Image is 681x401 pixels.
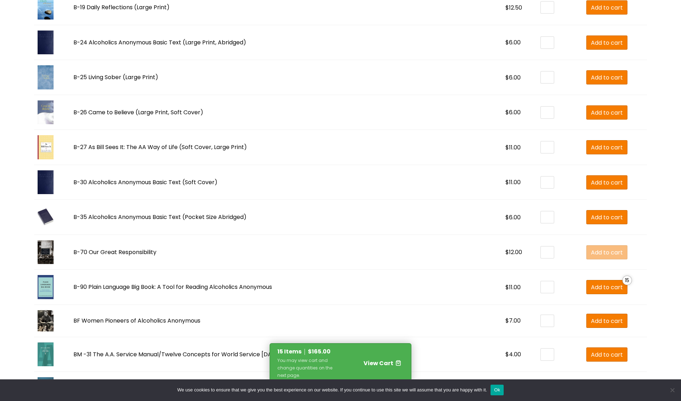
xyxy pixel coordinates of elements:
span: Add to cart [591,38,623,47]
a: B-25 Living Sober (Large Print) [73,73,158,81]
span: Add to cart [591,178,623,187]
span: 4.00 [509,350,521,358]
span: $ [505,248,509,256]
i: 15 [622,275,632,285]
a: View Cart [339,357,401,369]
span: 7.00 [509,317,521,325]
span: 6.00 [509,213,521,221]
span: 15 [277,347,283,356]
span: View Cart [364,359,393,367]
span: Add to cart [591,317,623,325]
span: 6.00 [509,73,521,82]
a: B-70 Our Great Responsibility [73,248,156,256]
a: B-30 Alcoholics Anonymous Basic Text (Soft Cover) [73,178,217,186]
span: $ [505,143,509,152]
img: BF Women Pioneers of Alcoholics Anonymous [38,310,54,331]
span: $ [505,283,509,291]
span: $ [505,73,509,82]
span: $ [505,350,509,358]
a: Add to cart [586,210,627,224]
span: $ [505,108,509,116]
a: Add to cart [586,35,627,50]
a: B-26 Came to Believe (Large Print, Soft Cover) [73,108,203,116]
span: Add to cart [591,213,623,222]
span: $ [505,38,509,46]
img: B-25 Living Sober (Large Print) [38,65,54,89]
a: Add to cart [586,314,627,328]
img: B-27 As Bill Sees It: The AA Way of Life (Soft Cover, Large Print) [38,135,54,159]
a: Add to cart [586,245,627,259]
span: Add to cart [591,143,623,152]
a: Add to cart [586,70,627,84]
img: B-26 Came to Believe (Large Print, Soft Cover) [38,100,54,125]
span: $ [308,347,312,356]
a: B-24 Alcoholics Anonymous Basic Text (Large Print, Abridged) [73,38,246,46]
span: Add to cart [591,3,623,12]
img: BM -31 The A.A. Service Manual/Twelve Concepts for World Service 2024 - 2026 [38,342,54,367]
span: 11.00 [509,283,521,291]
a: B-35 Alcoholics Anonymous Basic Text (Pocket Size Abridged) [73,213,247,221]
span: Add to cart [591,73,623,82]
span: 165.00 [312,347,331,356]
img: B-35 Alcoholics Anonymous Basic Text (Pocket Size Abridged) [38,205,54,229]
span: $ [505,213,509,221]
span: 12.50 [509,4,522,12]
span: 11.00 [509,178,521,186]
a: Add to cart [586,105,627,120]
span: $ [505,4,509,12]
span: Items [284,347,301,356]
a: Add to cart [586,175,627,189]
a: B-19 Daily Reflections (Large Print) [73,3,170,11]
a: Add to cart [586,0,627,15]
a: Add to cart [586,347,627,362]
span: Add to cart [591,350,623,359]
span: 12.00 [509,248,522,256]
span: 11.00 [509,143,521,152]
img: B-24 Alcoholics Anonymous Basic Text (Large Print, Abridged) [38,31,54,55]
div: You may view cart and change quantities on the next page. [277,357,339,379]
span: We use cookies to ensure that we give you the best experience on our website. If you continue to ... [177,386,487,394]
span: $ [505,317,509,325]
span: $ [505,178,509,186]
span: Add to cart [591,283,623,292]
span: 6.00 [509,108,521,116]
span: No [669,386,676,394]
a: Add to cart15 [586,280,627,294]
span: 6.00 [509,38,521,46]
a: B-27 As Bill Sees It: The AA Way of Life (Soft Cover, Large Print) [73,143,247,151]
img: B-30 Alcoholics Anonymous Basic Text (Soft Cover) [38,170,54,194]
span: Add to cart [591,108,623,117]
a: BM -31 The A.A. Service Manual/Twelve Concepts for World Service [DATE] – [DATE] [73,350,307,358]
span: Add to cart [591,248,623,257]
a: Add to cart [586,140,627,154]
a: B-90 Plain Language Big Book: A Tool for Reading Alcoholics Anonymous [73,283,272,291]
img: B-90 Plain Language Big Book: A Tool for Reading Alcoholics Anonymous [38,275,54,299]
a: BF Women Pioneers of Alcoholics Anonymous [73,317,200,325]
button: Ok [491,385,504,395]
img: B-70 Our Great Responsibility [38,240,54,264]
